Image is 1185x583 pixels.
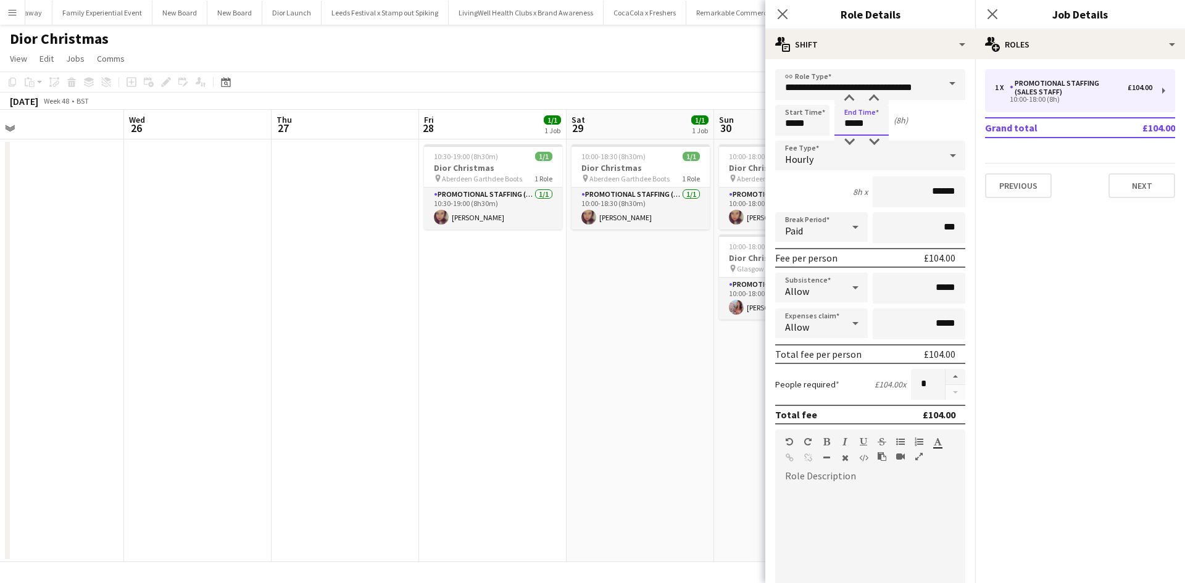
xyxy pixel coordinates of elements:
[604,1,686,25] button: CocaCola x Freshers
[765,6,975,22] h3: Role Details
[262,1,322,25] button: Dior Launch
[995,96,1152,102] div: 10:00-18:00 (8h)
[572,188,710,229] app-card-role: Promotional Staffing (Sales Staff)1/110:00-18:30 (8h30m)[PERSON_NAME]
[534,174,552,183] span: 1 Role
[719,278,857,320] app-card-role: Promotional Staffing (Sales Staff)1/110:00-18:00 (8h)[PERSON_NAME]
[424,144,562,229] app-job-card: 10:30-19:00 (8h30m)1/1Dior Christmas Aberdeen Garthdee Boots1 RolePromotional Staffing (Sales Sta...
[424,188,562,229] app-card-role: Promotional Staffing (Sales Staff)1/110:30-19:00 (8h30m)[PERSON_NAME]
[915,437,923,447] button: Ordered List
[785,153,813,165] span: Hourly
[424,114,434,125] span: Fri
[581,152,646,161] span: 10:00-18:30 (8h30m)
[207,1,262,25] button: New Board
[422,121,434,135] span: 28
[442,174,522,183] span: Aberdeen Garthdee Boots
[152,1,207,25] button: New Board
[572,144,710,229] app-job-card: 10:00-18:30 (8h30m)1/1Dior Christmas Aberdeen Garthdee Boots1 RolePromotional Staffing (Sales Sta...
[572,162,710,173] h3: Dior Christmas
[544,115,561,125] span: 1/1
[775,379,839,390] label: People required
[775,252,838,264] div: Fee per person
[896,452,905,461] button: Insert video
[691,115,709,125] span: 1/1
[434,152,498,161] span: 10:30-19:00 (8h30m)
[129,114,145,125] span: Wed
[853,186,868,197] div: 8h x
[449,1,604,25] button: LivingWell Health Clubs x Brand Awareness
[589,174,670,183] span: Aberdeen Garthdee Boots
[785,285,809,297] span: Allow
[10,95,38,107] div: [DATE]
[686,1,829,25] button: Remarkable Commerce x London ExCel
[775,408,817,421] div: Total fee
[10,53,27,64] span: View
[97,53,125,64] span: Comms
[729,242,779,251] span: 10:00-18:00 (8h)
[859,453,868,463] button: HTML Code
[1010,79,1128,96] div: Promotional Staffing (Sales Staff)
[683,152,700,161] span: 1/1
[1102,118,1175,138] td: £104.00
[924,348,955,360] div: £104.00
[322,1,449,25] button: Leeds Festival x Stamp out Spiking
[719,234,857,320] app-job-card: 10:00-18:00 (8h)0/1Dior Christmas Glasgow St Enoch Boots1 RolePromotional Staffing (Sales Staff)1...
[985,118,1102,138] td: Grand total
[804,437,812,447] button: Redo
[719,144,857,229] div: 10:00-18:00 (8h)1/1Dior Christmas Aberdeen Garthdee Boots1 RolePromotional Staffing (Sales Staff)...
[924,252,955,264] div: £104.00
[127,121,145,135] span: 26
[719,188,857,229] app-card-role: Promotional Staffing (Sales Staff)1/110:00-18:00 (8h)[PERSON_NAME]
[822,453,831,463] button: Horizontal Line
[785,225,803,237] span: Paid
[878,452,886,461] button: Paste as plain text
[66,53,85,64] span: Jobs
[785,437,794,447] button: Undo
[41,96,72,105] span: Week 48
[985,173,1052,198] button: Previous
[424,162,562,173] h3: Dior Christmas
[544,126,560,135] div: 1 Job
[875,379,906,390] div: £104.00 x
[841,453,849,463] button: Clear Formatting
[570,121,585,135] span: 29
[719,114,734,125] span: Sun
[275,121,292,135] span: 27
[729,152,779,161] span: 10:00-18:00 (8h)
[775,348,862,360] div: Total fee per person
[975,30,1185,59] div: Roles
[946,369,965,385] button: Increase
[933,437,942,447] button: Text Color
[35,51,59,67] a: Edit
[535,152,552,161] span: 1/1
[572,114,585,125] span: Sat
[915,452,923,461] button: Fullscreen
[77,96,89,105] div: BST
[10,30,109,48] h1: Dior Christmas
[276,114,292,125] span: Thu
[719,252,857,263] h3: Dior Christmas
[822,437,831,447] button: Bold
[61,51,89,67] a: Jobs
[39,53,54,64] span: Edit
[1108,173,1175,198] button: Next
[975,6,1185,22] h3: Job Details
[995,83,1010,92] div: 1 x
[52,1,152,25] button: Family Experiential Event
[841,437,849,447] button: Italic
[765,30,975,59] div: Shift
[859,437,868,447] button: Underline
[5,51,32,67] a: View
[878,437,886,447] button: Strikethrough
[92,51,130,67] a: Comms
[896,437,905,447] button: Unordered List
[737,174,817,183] span: Aberdeen Garthdee Boots
[682,174,700,183] span: 1 Role
[692,126,708,135] div: 1 Job
[717,121,734,135] span: 30
[1128,83,1152,92] div: £104.00
[785,321,809,333] span: Allow
[719,162,857,173] h3: Dior Christmas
